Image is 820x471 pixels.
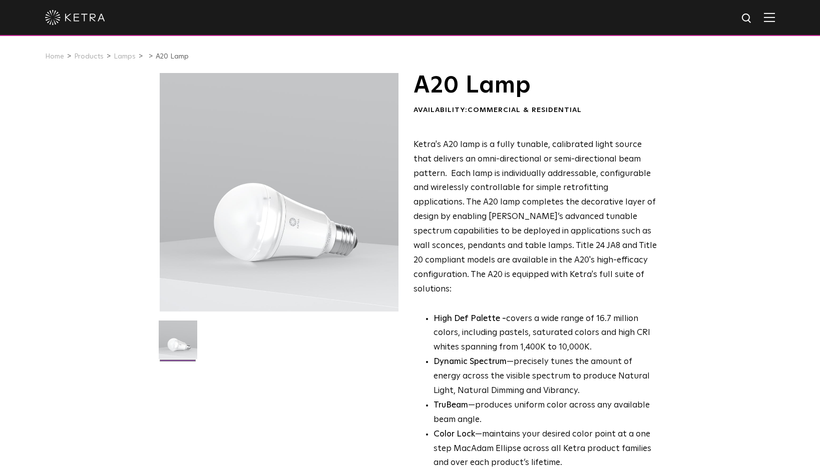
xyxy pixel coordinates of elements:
li: —produces uniform color across any available beam angle. [434,398,657,427]
a: A20 Lamp [156,53,189,60]
img: ketra-logo-2019-white [45,10,105,25]
strong: TruBeam [434,401,468,409]
a: Lamps [114,53,136,60]
h1: A20 Lamp [414,73,657,98]
span: Ketra's A20 lamp is a fully tunable, calibrated light source that delivers an omni-directional or... [414,140,657,293]
a: Home [45,53,64,60]
img: search icon [741,12,753,25]
a: Products [74,53,104,60]
strong: High Def Palette - [434,314,506,323]
strong: Dynamic Spectrum [434,357,507,366]
strong: Color Lock [434,430,475,438]
div: Availability: [414,105,657,115]
span: Commercial & Residential [468,106,582,113]
li: —precisely tunes the amount of energy across the visible spectrum to produce Natural Light, Natur... [434,355,657,398]
li: —maintains your desired color point at a one step MacAdam Ellipse across all Ketra product famili... [434,427,657,471]
img: A20-Lamp-2021-Web-Square [159,320,197,366]
p: covers a wide range of 16.7 million colors, including pastels, saturated colors and high CRI whit... [434,312,657,355]
img: Hamburger%20Nav.svg [764,12,775,22]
